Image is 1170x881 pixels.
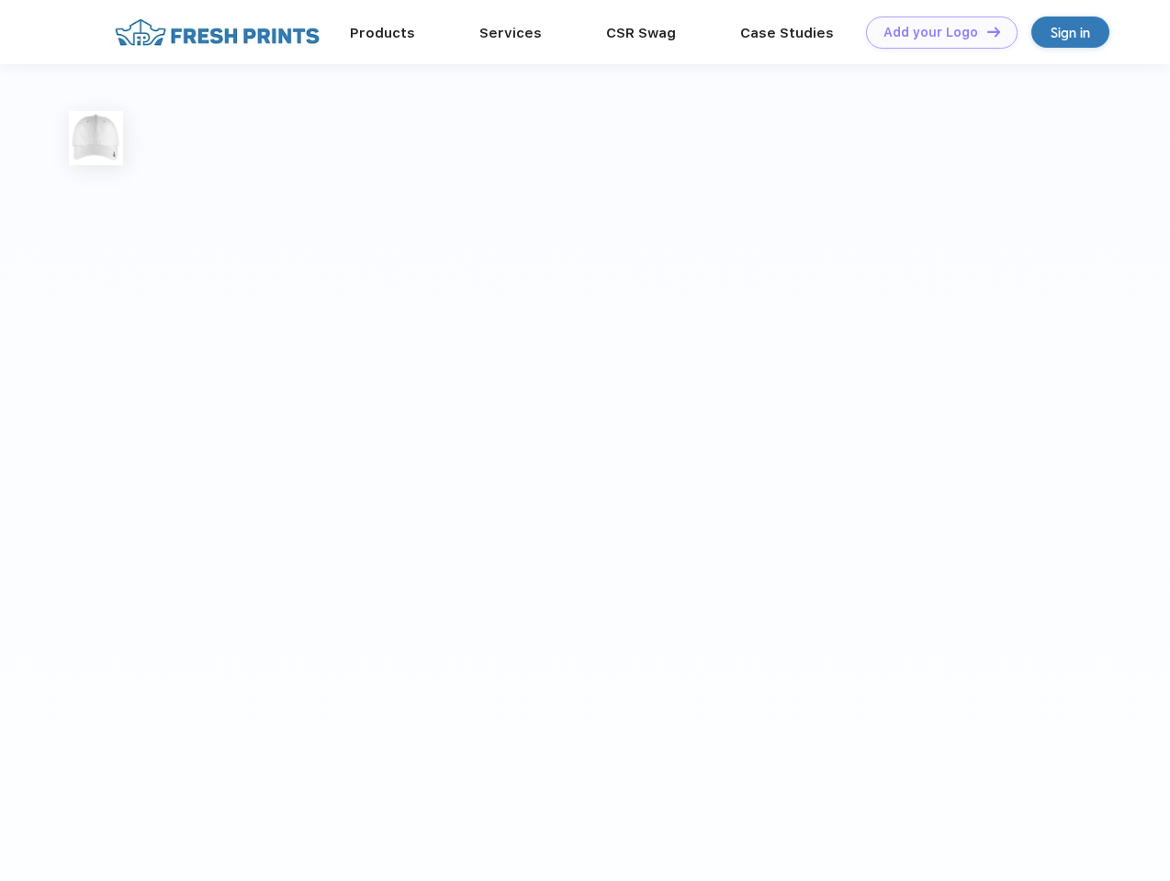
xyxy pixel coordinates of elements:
a: Products [350,25,415,41]
a: Sign in [1031,17,1109,48]
div: Add your Logo [883,25,978,40]
img: func=resize&h=100 [69,111,123,165]
img: fo%20logo%202.webp [109,17,325,49]
div: Sign in [1051,22,1090,43]
img: DT [987,27,1000,37]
